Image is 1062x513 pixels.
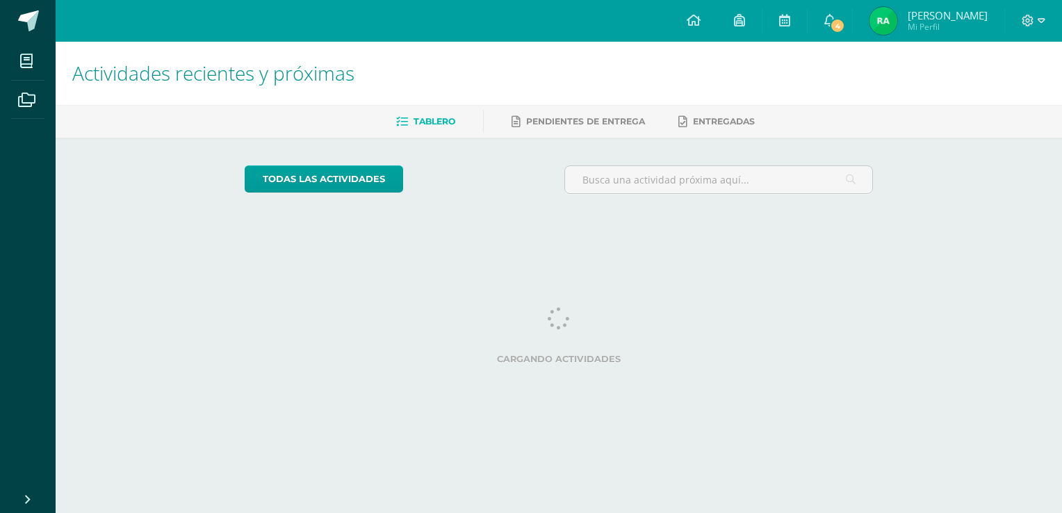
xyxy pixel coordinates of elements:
[908,8,988,22] span: [PERSON_NAME]
[414,116,455,127] span: Tablero
[678,111,755,133] a: Entregadas
[830,18,845,33] span: 4
[245,354,874,364] label: Cargando actividades
[869,7,897,35] img: 7130337769cb8b8663a477d30b727add.png
[693,116,755,127] span: Entregadas
[512,111,645,133] a: Pendientes de entrega
[908,21,988,33] span: Mi Perfil
[526,116,645,127] span: Pendientes de entrega
[245,165,403,193] a: todas las Actividades
[72,60,354,86] span: Actividades recientes y próximas
[565,166,873,193] input: Busca una actividad próxima aquí...
[396,111,455,133] a: Tablero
